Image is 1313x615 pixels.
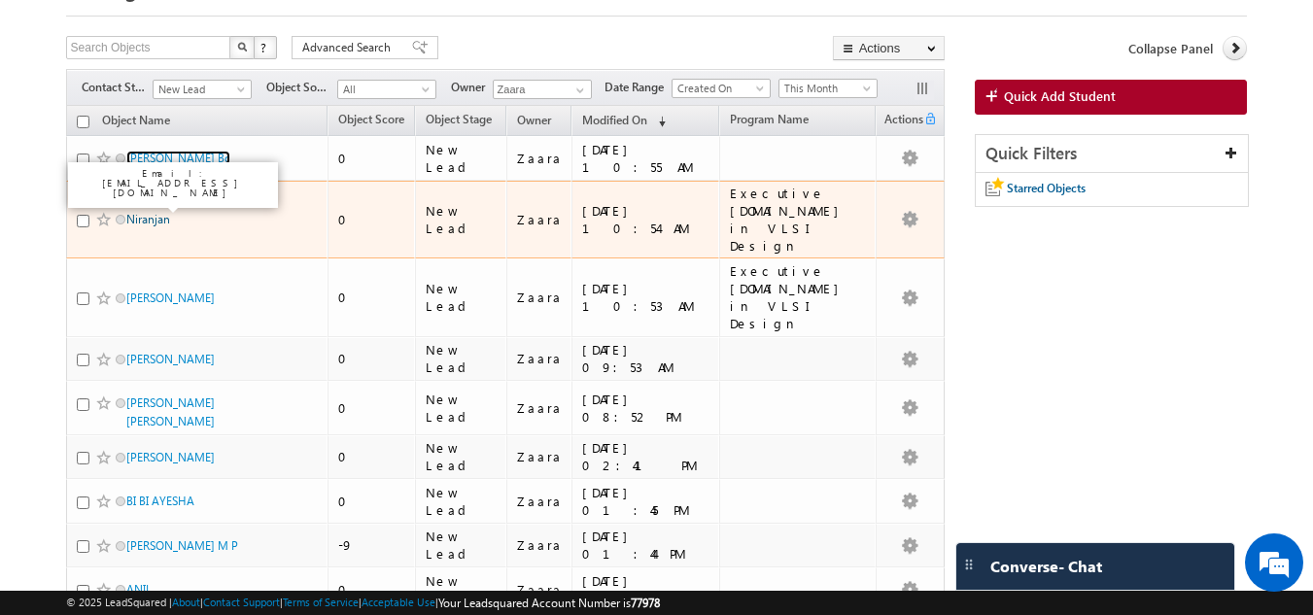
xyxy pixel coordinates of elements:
[426,112,492,126] span: Object Stage
[126,538,238,553] a: [PERSON_NAME] M P
[833,36,945,60] button: Actions
[237,42,247,51] img: Search
[582,280,711,315] div: [DATE] 10:53 AM
[517,448,563,465] div: Zaara
[451,79,493,96] span: Owner
[779,80,872,97] span: This Month
[582,141,711,176] div: [DATE] 10:55 AM
[582,572,711,607] div: [DATE] 01:43 PM
[338,448,406,465] div: 0
[650,114,666,129] span: (sorted descending)
[582,113,647,127] span: Modified On
[438,596,660,610] span: Your Leadsquared Account Number is
[517,350,563,367] div: Zaara
[264,477,353,503] em: Start Chat
[517,113,551,127] span: Owner
[126,352,215,366] a: [PERSON_NAME]
[328,109,414,134] a: Object Score
[338,350,406,367] div: 0
[154,81,246,98] span: New Lead
[126,290,215,305] a: [PERSON_NAME]
[362,596,435,608] a: Acceptable Use
[493,80,592,99] input: Type to Search
[673,80,765,97] span: Created On
[426,341,498,376] div: New Lead
[730,112,809,126] span: Program Name
[1007,181,1086,195] span: Starred Objects
[730,185,867,255] div: Executive [DOMAIN_NAME] in VLSI Design
[416,109,501,134] a: Object Stage
[338,211,406,228] div: 0
[582,484,711,519] div: [DATE] 01:45 PM
[975,80,1248,115] a: Quick Add Student
[82,79,153,96] span: Contact Stage
[33,102,82,127] img: d_60004797649_company_0_60004797649
[254,36,277,59] button: ?
[338,493,406,510] div: 0
[283,596,359,608] a: Terms of Service
[572,109,675,134] a: Modified On (sorted descending)
[672,79,771,98] a: Created On
[338,581,406,598] div: 0
[203,596,280,608] a: Contact Support
[426,141,498,176] div: New Lead
[338,150,406,167] div: 0
[338,112,404,126] span: Object Score
[338,536,406,554] div: -9
[990,558,1102,575] span: Converse - Chat
[877,109,923,134] span: Actions
[961,557,977,572] img: carter-drag
[126,395,215,428] a: [PERSON_NAME] [PERSON_NAME]
[319,10,365,56] div: Minimize live chat window
[92,110,180,135] a: Object Name
[730,262,867,332] div: Executive [DOMAIN_NAME] in VLSI Design
[605,79,672,96] span: Date Range
[101,102,327,127] div: Chat with us now
[1128,40,1213,57] span: Collapse Panel
[1004,87,1116,105] span: Quick Add Student
[153,80,252,99] a: New Lead
[126,494,194,508] a: BI BI AYESHA
[517,150,563,167] div: Zaara
[582,391,711,426] div: [DATE] 08:52 PM
[426,528,498,563] div: New Lead
[582,341,711,376] div: [DATE] 09:53 AM
[517,399,563,417] div: Zaara
[582,202,711,237] div: [DATE] 10:54 AM
[426,439,498,474] div: New Lead
[126,212,170,226] a: Niranjan
[778,79,878,98] a: This Month
[426,280,498,315] div: New Lead
[76,168,270,197] p: Email: [EMAIL_ADDRESS][DOMAIN_NAME]
[426,202,498,237] div: New Lead
[517,581,563,598] div: Zaara
[172,596,200,608] a: About
[126,151,230,165] a: [PERSON_NAME] Bc
[66,594,660,612] span: © 2025 LeadSquared | | | | |
[566,81,590,100] a: Show All Items
[517,536,563,554] div: Zaara
[302,39,397,56] span: Advanced Search
[77,116,89,128] input: Check all records
[338,81,431,98] span: All
[582,528,711,563] div: [DATE] 01:44 PM
[517,493,563,510] div: Zaara
[976,135,1249,173] div: Quick Filters
[631,596,660,610] span: 77978
[720,109,818,134] a: Program Name
[126,450,215,464] a: [PERSON_NAME]
[260,39,269,55] span: ?
[426,572,498,607] div: New Lead
[517,289,563,306] div: Zaara
[126,582,152,597] a: ANIL
[337,80,436,99] a: All
[517,211,563,228] div: Zaara
[426,484,498,519] div: New Lead
[426,391,498,426] div: New Lead
[338,399,406,417] div: 0
[582,439,711,474] div: [DATE] 02:41 PM
[338,289,406,306] div: 0
[266,79,337,96] span: Object Source
[25,180,355,461] textarea: Type your message and hit 'Enter'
